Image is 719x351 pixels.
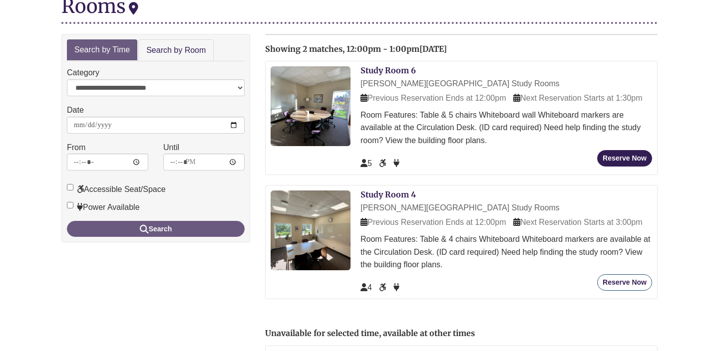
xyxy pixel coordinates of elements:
div: [PERSON_NAME][GEOGRAPHIC_DATA] Study Rooms [360,77,652,90]
input: Accessible Seat/Space [67,184,73,190]
span: Next Reservation Starts at 1:30pm [513,94,643,102]
img: Study Room 6 [271,66,351,146]
span: Previous Reservation Ends at 12:00pm [360,94,506,102]
span: Next Reservation Starts at 3:00pm [513,218,643,226]
span: Previous Reservation Ends at 12:00pm [360,218,506,226]
button: Reserve Now [597,274,652,291]
label: Category [67,66,99,79]
span: Accessible Seat/Space [379,283,388,292]
div: [PERSON_NAME][GEOGRAPHIC_DATA] Study Rooms [360,201,652,214]
label: Until [163,141,179,154]
div: Room Features: Table & 4 chairs Whiteboard Whiteboard markers are available at the Circulation De... [360,233,652,271]
h2: Unavailable for selected time, available at other times [265,329,658,338]
a: Search by Room [138,39,214,62]
span: Accessible Seat/Space [379,159,388,168]
span: The capacity of this space [360,283,372,292]
span: The capacity of this space [360,159,372,168]
h2: Showing 2 matches [265,45,658,54]
a: Study Room 4 [360,189,416,199]
label: Date [67,104,84,117]
span: , 12:00pm - 1:00pm[DATE] [343,44,447,54]
div: Room Features: Table & 5 chairs Whiteboard wall Whiteboard markers are available at the Circulati... [360,109,652,147]
span: Power Available [393,283,399,292]
label: From [67,141,85,154]
button: Search [67,221,245,237]
label: Power Available [67,201,140,214]
button: Reserve Now [597,150,652,167]
img: Study Room 4 [271,190,351,270]
a: Search by Time [67,39,137,61]
a: Study Room 6 [360,65,416,75]
input: Power Available [67,202,73,208]
span: Power Available [393,159,399,168]
label: Accessible Seat/Space [67,183,166,196]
